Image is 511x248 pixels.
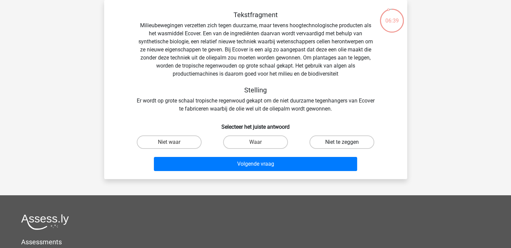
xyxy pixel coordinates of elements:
[115,118,396,130] h6: Selecteer het juiste antwoord
[137,135,202,149] label: Niet waar
[136,11,375,19] h5: Tekstfragment
[136,86,375,94] h5: Stelling
[115,11,396,113] div: Milieubewegingen verzetten zich tegen duurzame, maar tevens hoogtechnologische producten als het ...
[379,8,404,25] div: 06:39
[309,135,374,149] label: Niet te zeggen
[223,135,288,149] label: Waar
[21,214,69,230] img: Assessly logo
[154,157,357,171] button: Volgende vraag
[21,238,490,246] h5: Assessments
